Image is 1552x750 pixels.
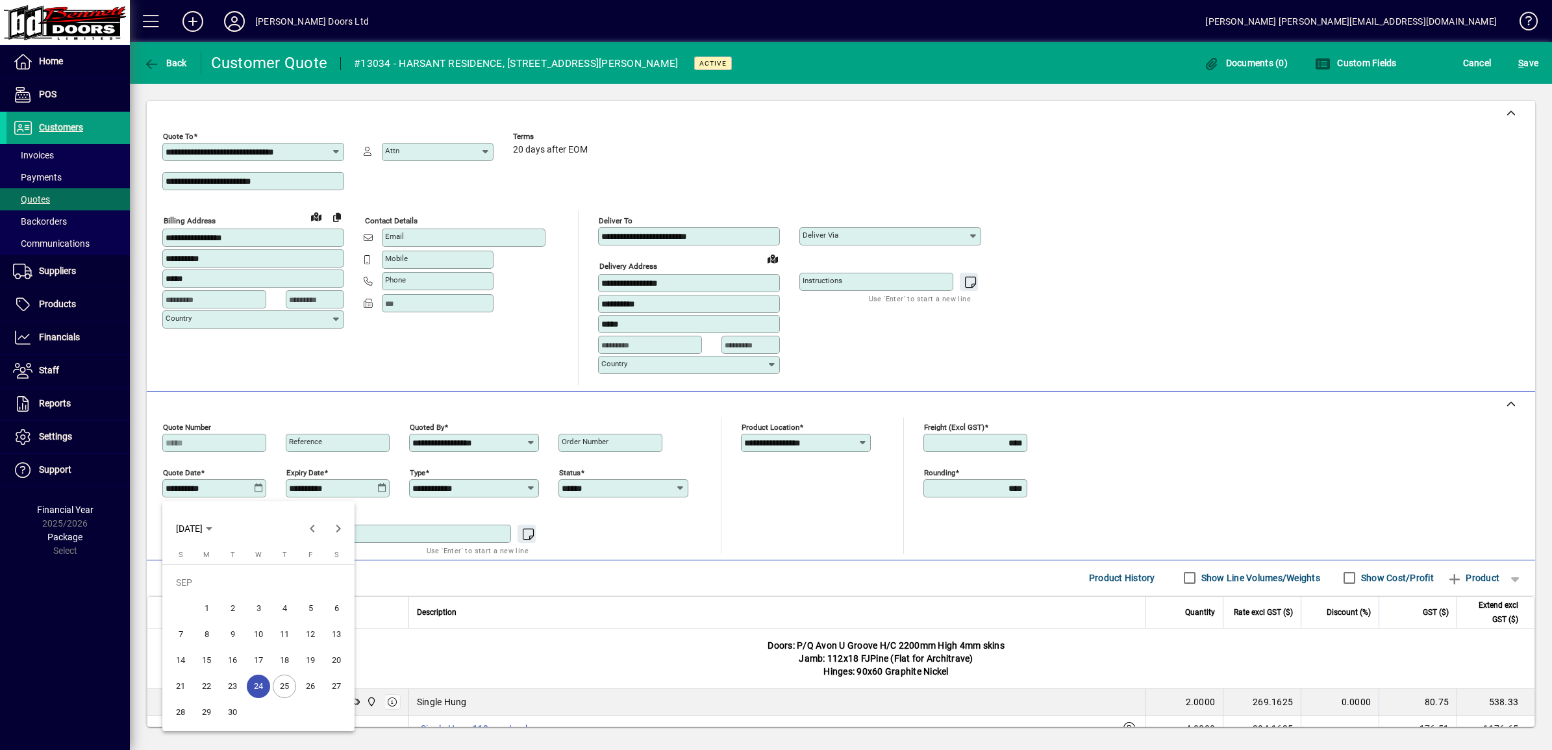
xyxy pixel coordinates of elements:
[169,649,192,672] span: 14
[221,649,244,672] span: 16
[273,675,296,698] span: 25
[245,595,271,621] button: Wed Sep 03 2025
[247,623,270,646] span: 10
[255,551,262,559] span: W
[325,649,348,672] span: 20
[168,569,349,595] td: SEP
[245,647,271,673] button: Wed Sep 17 2025
[194,699,219,725] button: Mon Sep 29 2025
[179,551,183,559] span: S
[323,595,349,621] button: Sat Sep 06 2025
[273,623,296,646] span: 11
[168,647,194,673] button: Sun Sep 14 2025
[299,597,322,620] span: 5
[203,551,210,559] span: M
[297,621,323,647] button: Fri Sep 12 2025
[168,673,194,699] button: Sun Sep 21 2025
[221,597,244,620] span: 2
[219,647,245,673] button: Tue Sep 16 2025
[176,523,203,534] span: [DATE]
[194,595,219,621] button: Mon Sep 01 2025
[271,673,297,699] button: Thu Sep 25 2025
[325,597,348,620] span: 6
[221,623,244,646] span: 9
[219,673,245,699] button: Tue Sep 23 2025
[195,623,218,646] span: 8
[221,675,244,698] span: 23
[195,597,218,620] span: 1
[219,595,245,621] button: Tue Sep 02 2025
[247,649,270,672] span: 17
[221,701,244,724] span: 30
[308,551,312,559] span: F
[323,673,349,699] button: Sat Sep 27 2025
[299,649,322,672] span: 19
[247,597,270,620] span: 3
[168,621,194,647] button: Sun Sep 07 2025
[245,673,271,699] button: Wed Sep 24 2025
[169,623,192,646] span: 7
[334,551,339,559] span: S
[297,673,323,699] button: Fri Sep 26 2025
[247,675,270,698] span: 24
[195,675,218,698] span: 22
[299,623,322,646] span: 12
[168,699,194,725] button: Sun Sep 28 2025
[171,517,218,540] button: Choose month and year
[325,516,351,542] button: Next month
[194,621,219,647] button: Mon Sep 08 2025
[271,647,297,673] button: Thu Sep 18 2025
[299,675,322,698] span: 26
[299,516,325,542] button: Previous month
[297,647,323,673] button: Fri Sep 19 2025
[323,647,349,673] button: Sat Sep 20 2025
[323,621,349,647] button: Sat Sep 13 2025
[195,701,218,724] span: 29
[273,597,296,620] span: 4
[282,551,287,559] span: T
[297,595,323,621] button: Fri Sep 05 2025
[273,649,296,672] span: 18
[219,621,245,647] button: Tue Sep 09 2025
[194,647,219,673] button: Mon Sep 15 2025
[169,675,192,698] span: 21
[219,699,245,725] button: Tue Sep 30 2025
[231,551,235,559] span: T
[325,675,348,698] span: 27
[325,623,348,646] span: 13
[271,595,297,621] button: Thu Sep 04 2025
[245,621,271,647] button: Wed Sep 10 2025
[195,649,218,672] span: 15
[271,621,297,647] button: Thu Sep 11 2025
[169,701,192,724] span: 28
[194,673,219,699] button: Mon Sep 22 2025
